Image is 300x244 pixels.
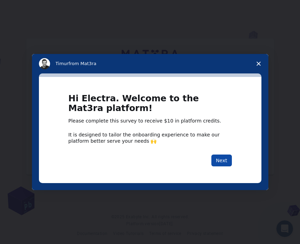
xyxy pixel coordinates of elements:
span: from Mat3ra [68,61,96,66]
span: Υποστήριξη [13,5,50,11]
div: Please complete this survey to receive $10 in platform credits. [68,118,232,125]
button: Next [211,155,232,166]
span: Close survey [249,54,268,73]
span: Timur [56,61,68,66]
img: Profile image for Timur [39,58,50,69]
div: It is designed to tailor the onboarding experience to make our platform better serve your needs 🙌 [68,132,232,144]
h1: Hi Electra. Welcome to the Mat3ra platform! [68,94,232,118]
